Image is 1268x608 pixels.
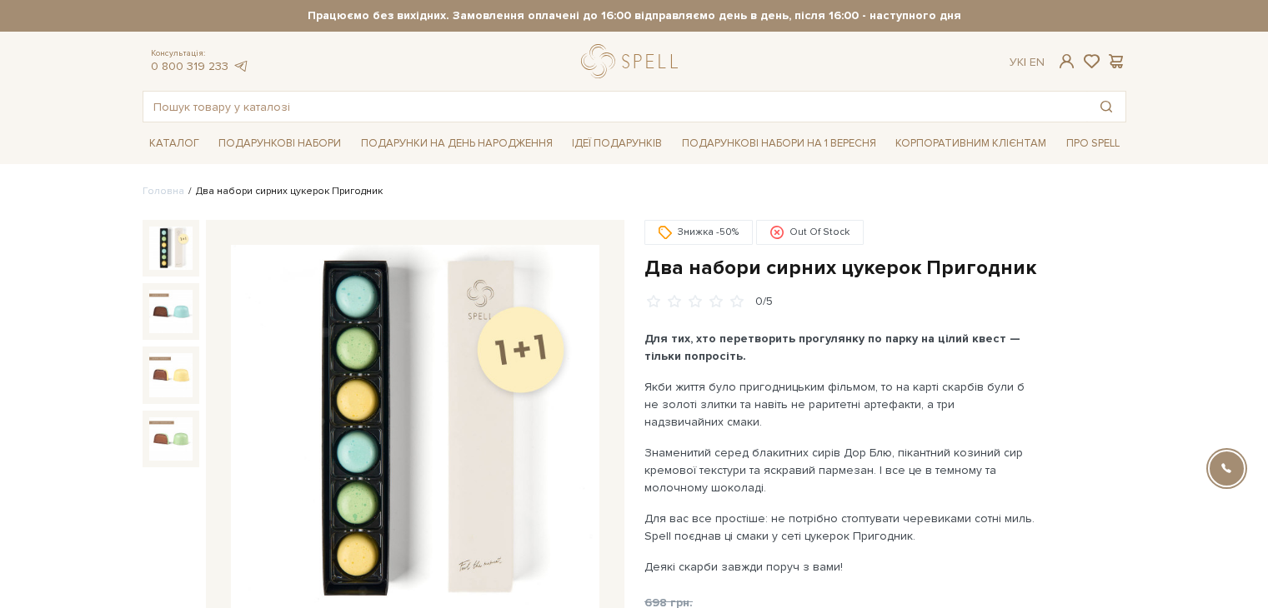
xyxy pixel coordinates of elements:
span: | [1024,55,1026,69]
h1: Два набори сирних цукерок Пригодник [644,255,1126,281]
a: 0 800 319 233 [151,59,228,73]
a: Подарунки на День народження [354,131,559,157]
p: Для вас все простіше: не потрібно стоптувати черевиками сотні миль. Spell поєднав ці смаки у сеті... [644,510,1035,545]
a: logo [581,44,685,78]
img: Два набори сирних цукерок Пригодник [149,290,193,333]
div: Out Of Stock [756,220,864,245]
p: Деякі скарби завжди поруч з вами! [644,558,1035,576]
div: Ук [1010,55,1045,70]
strong: Працюємо без вихідних. Замовлення оплачені до 16:00 відправляємо день в день, після 16:00 - насту... [143,8,1126,23]
img: Два набори сирних цукерок Пригодник [149,227,193,270]
div: Знижка -50% [644,220,753,245]
span: Консультація: [151,48,249,59]
img: Два набори сирних цукерок Пригодник [149,353,193,396]
a: Корпоративним клієнтам [889,129,1053,157]
li: Два набори сирних цукерок Пригодник [184,184,383,199]
b: Для тих, хто перетворить прогулянку по парку на цілий квест — тільки попросіть. [644,331,1020,363]
a: Про Spell [1060,131,1126,157]
input: Пошук товару у каталозі [143,92,1087,122]
a: Каталог [143,131,206,157]
button: Пошук товару у каталозі [1087,92,1125,122]
a: Ідеї подарунків [565,131,669,157]
a: Подарункові набори [212,131,348,157]
p: Якби життя було пригодницьким фільмом, то на карті скарбів були б не золоті злитки та навіть не р... [644,378,1035,431]
img: Два набори сирних цукерок Пригодник [149,417,193,461]
a: telegram [233,59,249,73]
a: En [1030,55,1045,69]
a: Головна [143,185,184,197]
div: 0/5 [755,294,773,310]
a: Подарункові набори на 1 Вересня [675,129,883,157]
p: Знаменитий серед блакитних сирів Дор Блю, пікантний козиний сир кремової текстури та яскравий пар... [644,444,1035,496]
